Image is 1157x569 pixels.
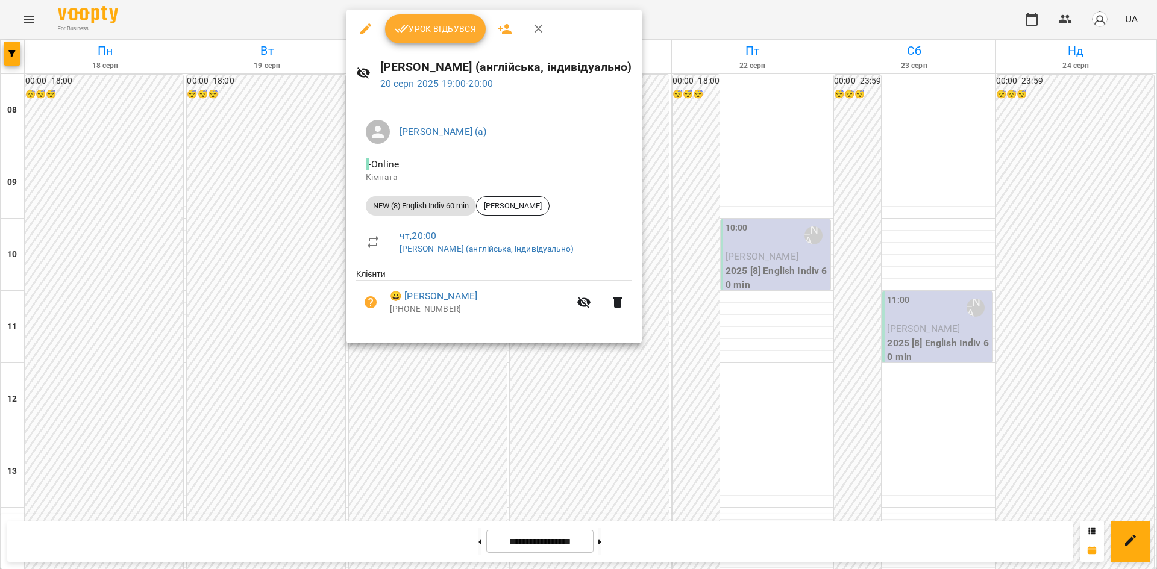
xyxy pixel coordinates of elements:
p: [PHONE_NUMBER] [390,303,569,316]
h6: [PERSON_NAME] (англійська, індивідуально) [380,58,632,76]
span: - Online [366,158,401,170]
a: [PERSON_NAME] (англійська, індивідуально) [400,244,574,253]
span: [PERSON_NAME] [477,201,549,211]
a: [PERSON_NAME] (а) [400,126,487,137]
ul: Клієнти [356,268,632,328]
p: Кімната [366,172,622,184]
span: Урок відбувся [395,22,477,36]
button: Візит ще не сплачено. Додати оплату? [356,288,385,317]
a: чт , 20:00 [400,230,436,241]
div: [PERSON_NAME] [476,196,550,216]
span: NEW (8) English Indiv 60 min [366,201,476,211]
a: 20 серп 2025 19:00-20:00 [380,78,494,89]
a: 😀 [PERSON_NAME] [390,289,477,303]
button: Урок відбувся [385,14,486,43]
